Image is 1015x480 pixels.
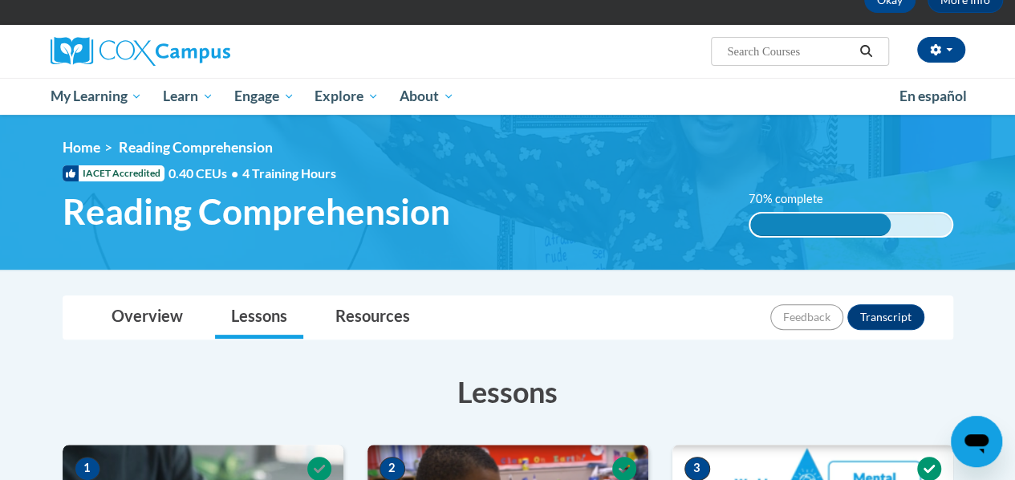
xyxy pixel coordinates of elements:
[917,37,965,63] button: Account Settings
[951,416,1002,467] iframe: Button to launch messaging window
[889,79,977,113] a: En español
[770,304,843,330] button: Feedback
[63,139,100,156] a: Home
[63,372,953,412] h3: Lessons
[899,87,967,104] span: En español
[750,214,891,236] div: 70% complete
[242,165,336,181] span: 4 Training Hours
[224,78,305,115] a: Engage
[304,78,389,115] a: Explore
[854,42,878,61] button: Search
[63,165,164,181] span: IACET Accredited
[50,87,142,106] span: My Learning
[63,190,450,233] span: Reading Comprehension
[51,37,230,66] img: Cox Campus
[231,165,238,181] span: •
[725,42,854,61] input: Search Courses
[40,78,153,115] a: My Learning
[749,190,841,208] label: 70% complete
[319,296,426,339] a: Resources
[119,139,273,156] span: Reading Comprehension
[847,304,924,330] button: Transcript
[215,296,303,339] a: Lessons
[51,37,339,66] a: Cox Campus
[168,165,242,182] span: 0.40 CEUs
[95,296,199,339] a: Overview
[152,78,224,115] a: Learn
[163,87,213,106] span: Learn
[315,87,379,106] span: Explore
[389,78,465,115] a: About
[234,87,294,106] span: Engage
[400,87,454,106] span: About
[39,78,977,115] div: Main menu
